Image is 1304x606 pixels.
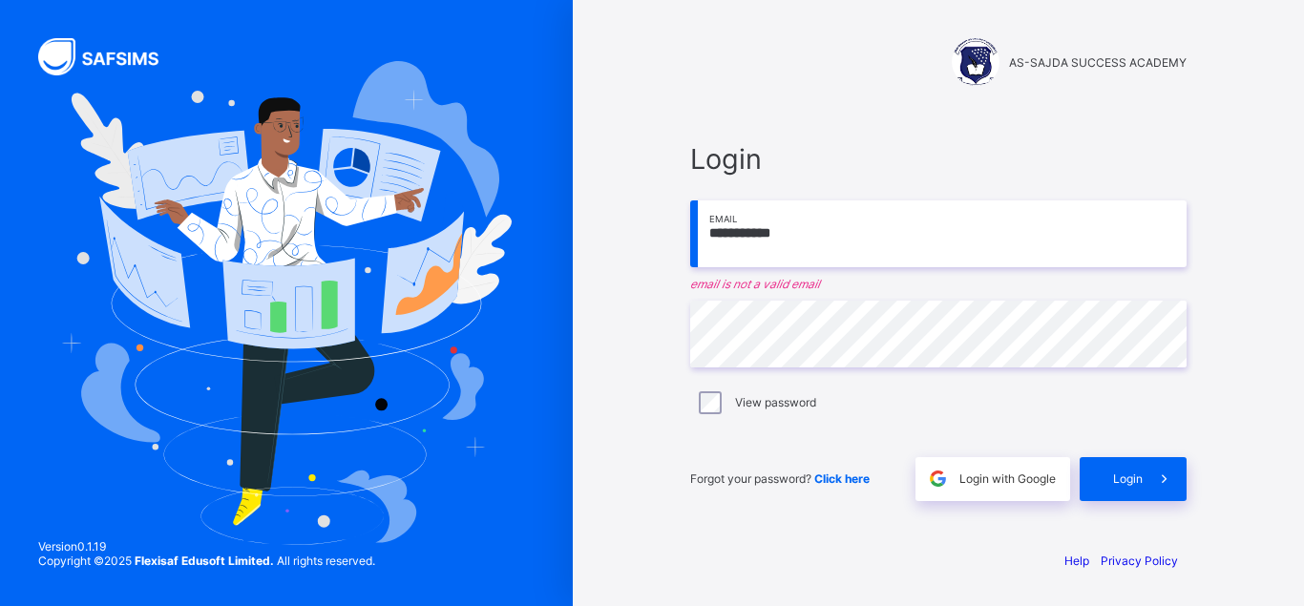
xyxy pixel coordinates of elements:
a: Help [1064,554,1089,568]
span: Login with Google [959,471,1056,486]
strong: Flexisaf Edusoft Limited. [135,554,274,568]
span: Version 0.1.19 [38,539,375,554]
a: Click here [814,471,870,486]
img: Hero Image [61,61,512,546]
span: AS-SAJDA SUCCESS ACADEMY [1009,55,1187,70]
span: Forgot your password? [690,471,870,486]
label: View password [735,395,816,409]
img: google.396cfc9801f0270233282035f929180a.svg [927,468,949,490]
span: Login [690,142,1187,176]
em: email is not a valid email [690,277,1187,291]
img: SAFSIMS Logo [38,38,181,75]
a: Privacy Policy [1101,554,1178,568]
span: Copyright © 2025 All rights reserved. [38,554,375,568]
span: Login [1113,471,1143,486]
